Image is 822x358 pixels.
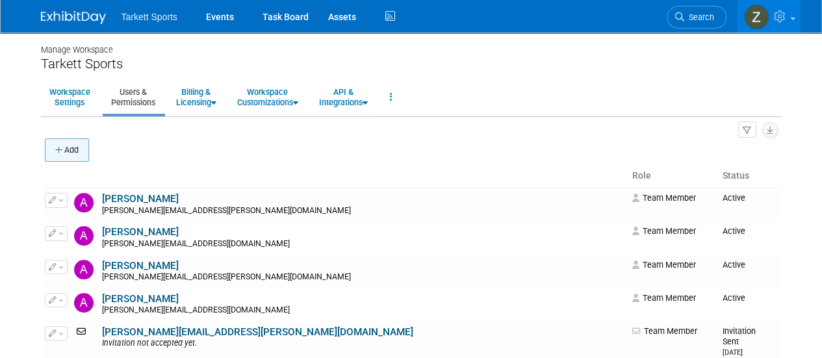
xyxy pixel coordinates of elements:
[102,339,624,349] div: Invitation not accepted yet.
[723,260,745,270] span: Active
[122,12,177,22] span: Tarkett Sports
[744,5,769,29] img: Zak Sigler
[102,226,179,238] a: [PERSON_NAME]
[632,193,696,203] span: Team Member
[102,193,179,205] a: [PERSON_NAME]
[41,32,782,56] div: Manage Workspace
[103,81,164,113] a: Users &Permissions
[102,305,624,316] div: [PERSON_NAME][EMAIL_ADDRESS][DOMAIN_NAME]
[632,326,697,336] span: Team Member
[74,226,94,246] img: Adam Belhocine
[102,326,413,338] a: [PERSON_NAME][EMAIL_ADDRESS][PERSON_NAME][DOMAIN_NAME]
[627,165,717,187] th: Role
[74,193,94,212] img: Aaron Kirby
[168,81,225,113] a: Billing &Licensing
[102,293,179,305] a: [PERSON_NAME]
[74,293,94,313] img: Alex Talton
[632,293,696,303] span: Team Member
[102,272,624,283] div: [PERSON_NAME][EMAIL_ADDRESS][PERSON_NAME][DOMAIN_NAME]
[723,193,745,203] span: Active
[684,12,714,22] span: Search
[74,260,94,279] img: Adam Winnicky
[41,11,106,24] img: ExhibitDay
[229,81,307,113] a: WorkspaceCustomizations
[102,260,179,272] a: [PERSON_NAME]
[41,56,782,72] div: Tarkett Sports
[102,239,624,249] div: [PERSON_NAME][EMAIL_ADDRESS][DOMAIN_NAME]
[102,206,624,216] div: [PERSON_NAME][EMAIL_ADDRESS][PERSON_NAME][DOMAIN_NAME]
[723,226,745,236] span: Active
[667,6,726,29] a: Search
[311,81,376,113] a: API &Integrations
[632,260,696,270] span: Team Member
[45,138,89,162] button: Add
[723,293,745,303] span: Active
[632,226,696,236] span: Team Member
[41,81,99,113] a: WorkspaceSettings
[717,165,778,187] th: Status
[723,326,756,357] span: Invitation Sent
[723,348,743,357] small: [DATE]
